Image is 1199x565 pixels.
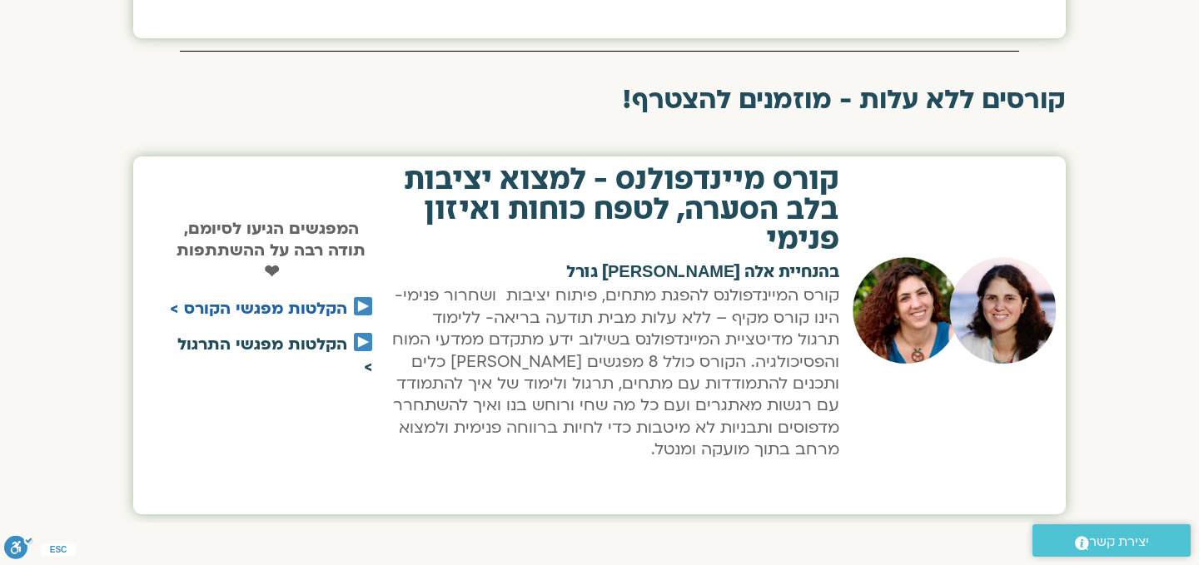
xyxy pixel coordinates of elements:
[177,218,366,284] strong: המפגשים הגיעו לסיומם, תודה רבה על ההשתתפות ❤
[1032,524,1191,557] a: יצירת קשר
[177,334,373,377] a: הקלטות מפגשי התרגול >
[354,297,372,315] img: ▶️
[390,165,839,255] h2: קורס מיינדפולנס - למצוא יציבות בלב הסערה, לטפח כוחות ואיזון פנימי
[1089,531,1149,553] span: יצירת קשר
[390,264,839,280] h2: בהנחיית אלה [PERSON_NAME] גורל
[170,298,347,320] a: הקלטות מפגשי הקורס >
[390,285,839,460] p: קורס המיינדפולנס להפגת מתחים, פיתוח יציבות ושחרור פנימי- הינו קורס מקיף – ללא עלות מבית תודעה ברי...
[354,333,372,351] img: ▶️
[133,85,1066,115] h2: קורסים ללא עלות - מוזמנים להצטרף!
